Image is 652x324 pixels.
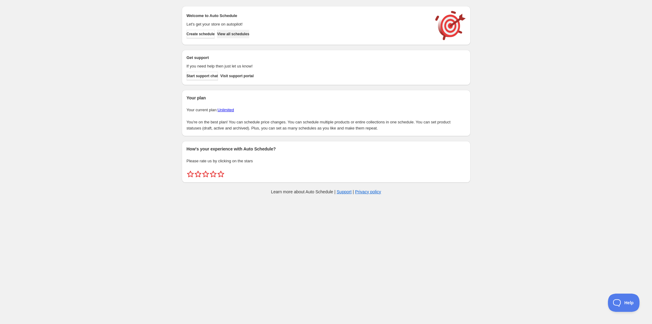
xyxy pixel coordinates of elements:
span: Start support chat [187,74,218,78]
p: If you need help then just let us know! [187,63,429,69]
iframe: Toggle Customer Support [608,294,640,312]
p: You're on the best plan! You can schedule price changes. You can schedule multiple products or en... [187,119,466,131]
button: View all schedules [217,30,249,38]
a: Support [337,189,352,194]
h2: How's your experience with Auto Schedule? [187,146,466,152]
a: Privacy policy [355,189,381,194]
span: View all schedules [217,32,249,36]
a: Visit support portal [220,72,254,80]
p: Learn more about Auto Schedule | | [271,189,381,195]
span: Create schedule [187,32,215,36]
h2: Get support [187,55,429,61]
a: Unlimited [218,108,234,112]
p: Let's get your store on autopilot! [187,21,429,27]
button: Create schedule [187,30,215,38]
h2: Your plan [187,95,466,101]
a: Start support chat [187,72,218,80]
h2: Welcome to Auto Schedule [187,13,429,19]
span: Visit support portal [220,74,254,78]
p: Please rate us by clicking on the stars [187,158,466,164]
p: Your current plan: [187,107,466,113]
